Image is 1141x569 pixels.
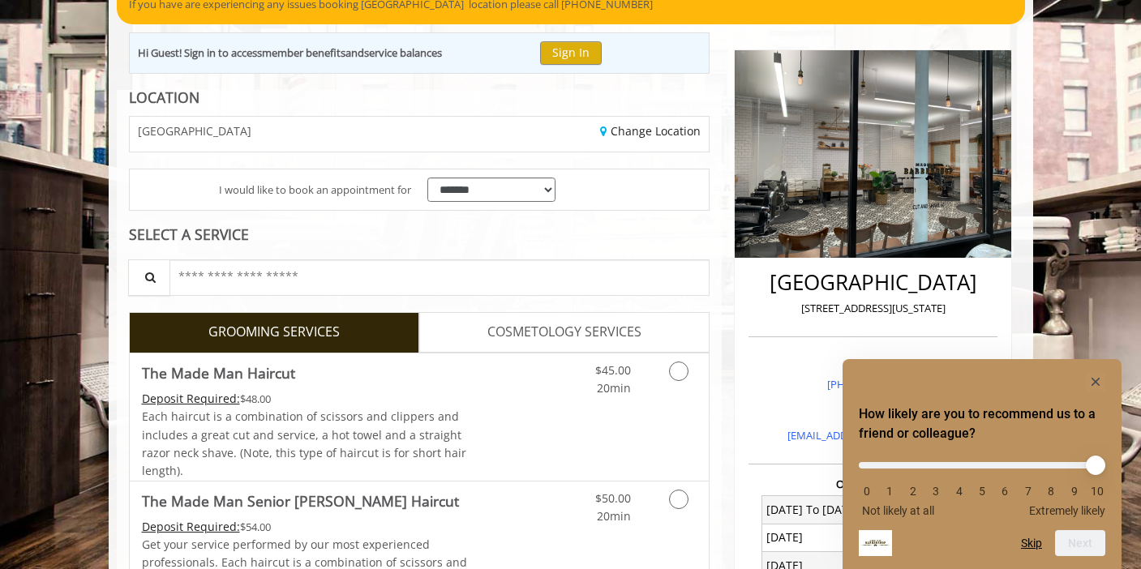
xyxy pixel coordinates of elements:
[905,485,921,498] li: 2
[1020,485,1036,498] li: 7
[862,504,934,517] span: Not likely at all
[597,380,631,396] span: 20min
[753,271,993,294] h2: [GEOGRAPHIC_DATA]
[787,428,959,443] a: [EMAIL_ADDRESS][DOMAIN_NAME]
[1043,485,1059,498] li: 8
[138,45,442,62] div: Hi Guest! Sign in to access and
[129,227,710,242] div: SELECT A SERVICE
[595,362,631,378] span: $45.00
[859,404,1105,443] h2: How likely are you to recommend us to a friend or colleague? Select an option from 0 to 10, with ...
[1086,372,1105,391] button: Hide survey
[761,524,873,551] td: [DATE]
[142,519,240,534] span: This service needs some Advance to be paid before we block your appointment
[142,518,468,536] div: $54.00
[208,322,340,343] span: GROOMING SERVICES
[138,125,251,137] span: [GEOGRAPHIC_DATA]
[753,300,993,317] p: [STREET_ADDRESS][US_STATE]
[749,478,997,490] h3: Opening Hours
[142,490,459,512] b: The Made Man Senior [PERSON_NAME] Haircut
[600,123,701,139] a: Change Location
[928,485,944,498] li: 3
[128,259,170,296] button: Service Search
[219,182,411,199] span: I would like to book an appointment for
[1055,530,1105,556] button: Next question
[540,41,602,65] button: Sign In
[761,496,873,524] td: [DATE] To [DATE]
[142,391,240,406] span: This service needs some Advance to be paid before we block your appointment
[364,45,442,60] b: service balances
[595,490,631,506] span: $50.00
[129,88,199,107] b: LOCATION
[859,485,875,498] li: 0
[753,404,993,416] h3: Email
[859,450,1105,517] div: How likely are you to recommend us to a friend or colleague? Select an option from 0 to 10, with ...
[262,45,345,60] b: member benefits
[1029,504,1105,517] span: Extremely likely
[753,359,993,370] h3: Phone
[142,362,295,384] b: The Made Man Haircut
[1021,537,1042,550] button: Skip
[974,485,990,498] li: 5
[827,377,919,391] a: [PHONE_NUMBER]
[997,485,1013,498] li: 6
[859,372,1105,556] div: How likely are you to recommend us to a friend or colleague? Select an option from 0 to 10, with ...
[951,485,967,498] li: 4
[1066,485,1083,498] li: 9
[142,390,468,408] div: $48.00
[881,485,898,498] li: 1
[142,409,466,478] span: Each haircut is a combination of scissors and clippers and includes a great cut and service, a ho...
[487,322,641,343] span: COSMETOLOGY SERVICES
[597,508,631,524] span: 20min
[1089,485,1105,498] li: 10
